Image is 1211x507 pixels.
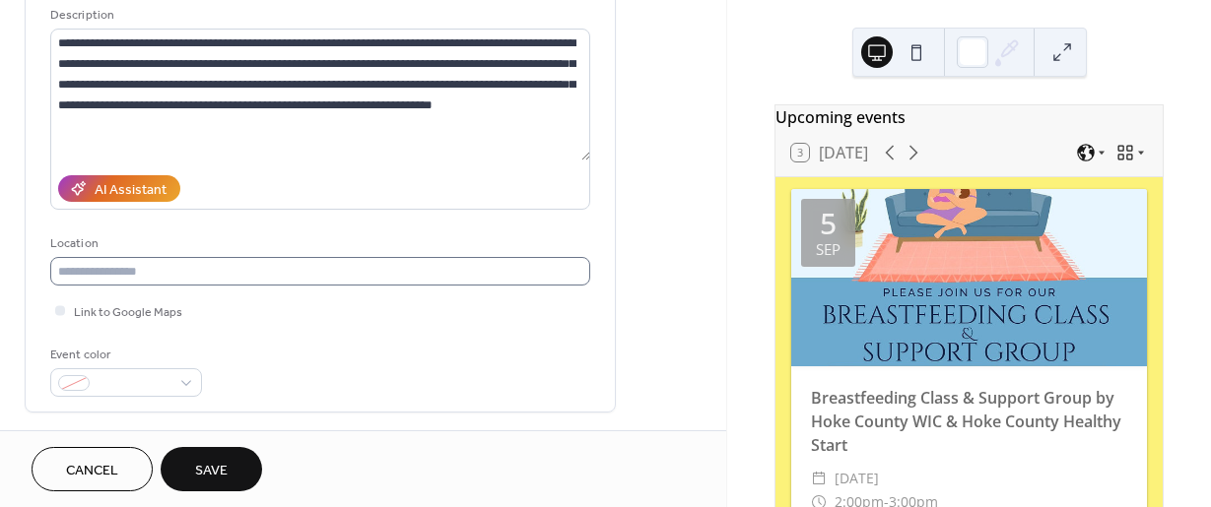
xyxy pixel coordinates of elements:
[775,105,1163,129] div: Upcoming events
[74,302,182,323] span: Link to Google Maps
[835,467,879,490] span: [DATE]
[58,175,180,202] button: AI Assistant
[50,345,198,365] div: Event color
[811,387,1121,456] a: Breastfeeding Class & Support Group by Hoke County WIC & Hoke County Healthy Start
[820,209,837,238] div: 5
[50,233,586,254] div: Location
[816,242,841,257] div: Sep
[66,461,118,481] span: Cancel
[811,467,827,490] div: ​
[50,5,586,26] div: Description
[32,447,153,491] button: Cancel
[195,461,228,481] span: Save
[161,447,262,491] button: Save
[95,180,167,201] div: AI Assistant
